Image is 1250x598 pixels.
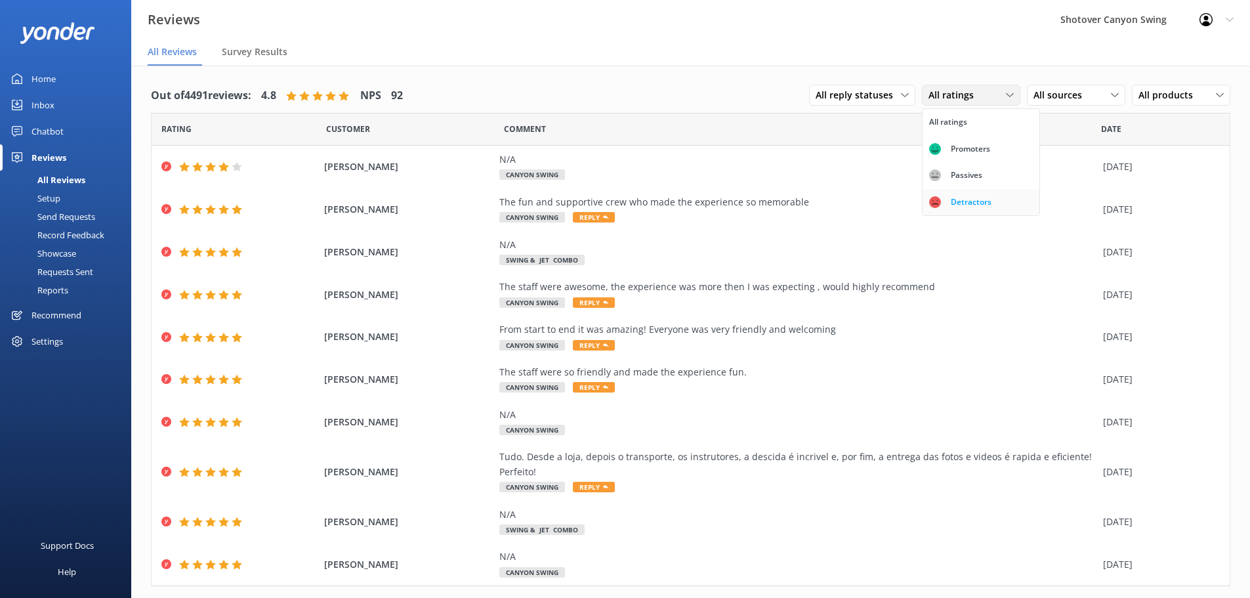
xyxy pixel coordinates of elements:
span: Question [504,123,546,135]
span: [PERSON_NAME] [324,372,493,387]
span: Canyon Swing [499,340,565,351]
div: All Reviews [8,171,85,189]
span: Survey Results [222,45,287,58]
div: Reports [8,281,68,299]
span: All sources [1033,88,1090,102]
span: Reply [573,482,615,492]
div: [DATE] [1103,372,1213,387]
span: Swing & Jet Combo [499,255,585,265]
span: Reply [573,382,615,393]
div: Requests Sent [8,263,93,281]
div: [DATE] [1103,515,1213,529]
a: Requests Sent [8,263,131,281]
a: Setup [8,189,131,207]
div: Detractors [941,196,1001,209]
span: Date [161,123,192,135]
span: All ratings [928,88,982,102]
div: N/A [499,408,1096,422]
h3: Reviews [148,9,200,30]
span: Canyon Swing [499,482,565,492]
a: Record Feedback [8,226,131,244]
div: Promoters [941,142,1000,156]
div: [DATE] [1103,465,1213,479]
span: Canyon Swing [499,382,565,393]
h4: 92 [391,87,403,104]
div: Inbox [31,92,54,118]
div: Send Requests [8,207,95,226]
a: Showcase [8,244,131,263]
div: The fun and supportive crew who made the experience so memorable [499,195,1096,209]
div: [DATE] [1103,330,1213,344]
div: The staff were awesome, the experience was more then I was expecting , would highly recommend [499,280,1096,294]
span: Reply [573,212,615,223]
div: Reviews [31,144,66,171]
div: All ratings [929,116,967,129]
h4: 4.8 [261,87,276,104]
div: Home [31,66,56,92]
h4: NPS [360,87,381,104]
div: N/A [499,152,1096,167]
span: Date [326,123,370,135]
div: N/A [499,238,1096,252]
div: From start to end it was amazing! Everyone was very friendly and welcoming [499,322,1096,337]
span: [PERSON_NAME] [324,160,493,174]
div: Record Feedback [8,226,104,244]
div: [DATE] [1103,288,1213,302]
div: Support Docs [41,532,94,559]
span: [PERSON_NAME] [324,330,493,344]
a: Reports [8,281,131,299]
span: [PERSON_NAME] [324,557,493,572]
span: [PERSON_NAME] [324,415,493,429]
span: Canyon Swing [499,169,565,180]
div: Showcase [8,244,76,263]
span: Reply [573,297,615,308]
div: Setup [8,189,60,207]
div: Settings [31,328,63,354]
div: Recommend [31,302,81,328]
span: Reply [573,340,615,351]
div: N/A [499,507,1096,522]
span: [PERSON_NAME] [324,515,493,529]
div: Passives [941,169,992,182]
span: All products [1138,88,1201,102]
span: Canyon Swing [499,297,565,308]
span: Swing & Jet Combo [499,524,585,535]
div: [DATE] [1103,202,1213,217]
a: All Reviews [8,171,131,189]
div: N/A [499,549,1096,564]
span: [PERSON_NAME] [324,465,493,479]
img: yonder-white-logo.png [20,22,95,44]
span: All reply statuses [816,88,901,102]
div: [DATE] [1103,415,1213,429]
h4: Out of 4491 reviews: [151,87,251,104]
span: All Reviews [148,45,197,58]
div: Help [58,559,76,585]
div: The staff were so friendly and made the experience fun. [499,365,1096,379]
span: Canyon Swing [499,567,565,578]
span: Canyon Swing [499,212,565,223]
div: [DATE] [1103,557,1213,572]
span: [PERSON_NAME] [324,202,493,217]
div: [DATE] [1103,160,1213,174]
span: [PERSON_NAME] [324,288,493,302]
span: [PERSON_NAME] [324,245,493,259]
span: Canyon Swing [499,425,565,435]
span: Date [1101,123,1121,135]
a: Send Requests [8,207,131,226]
div: [DATE] [1103,245,1213,259]
div: Tudo. Desde a loja, depois o transporte, os instrutores, a descida é incrivel e, por fim, a entre... [499,450,1096,479]
div: Chatbot [31,118,64,144]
